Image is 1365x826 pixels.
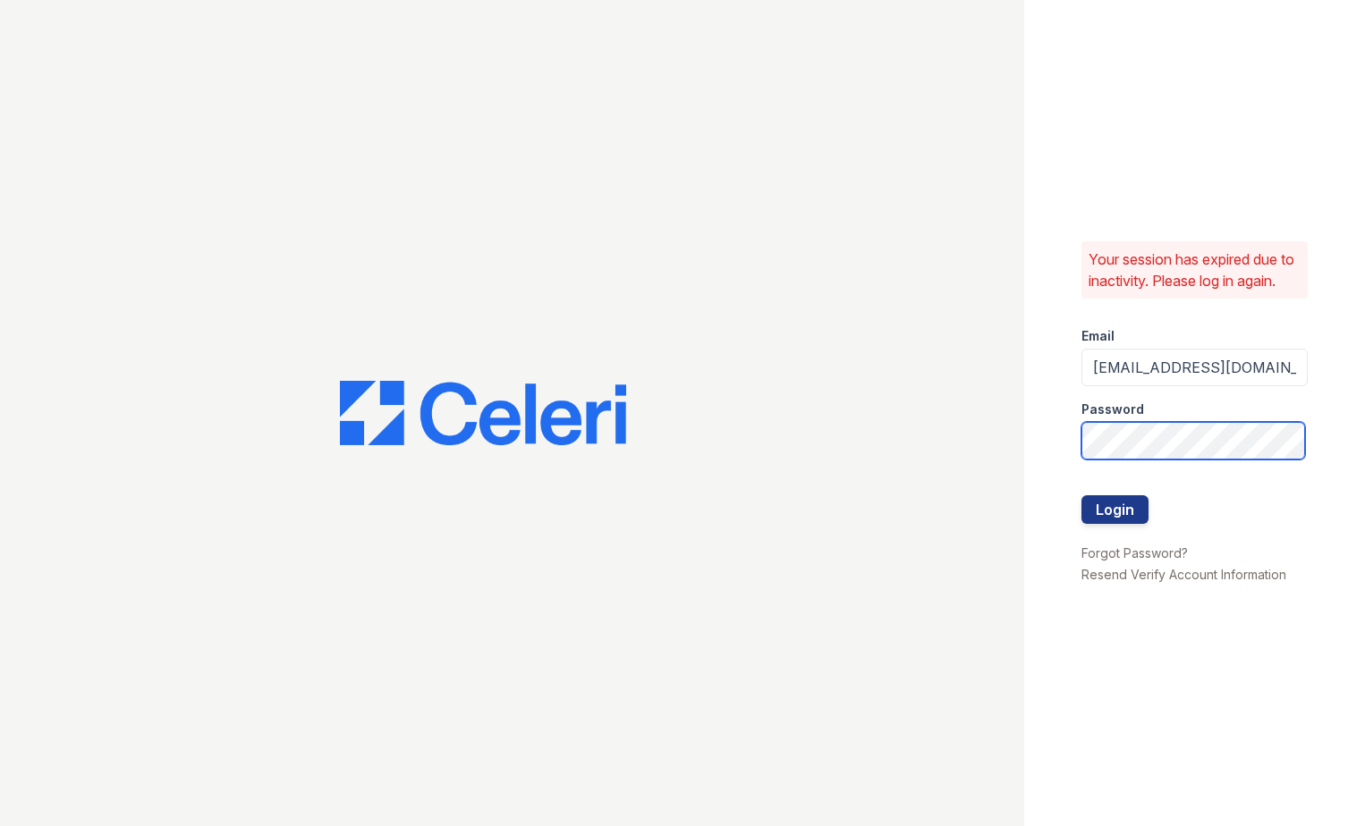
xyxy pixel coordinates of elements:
[1081,567,1286,582] a: Resend Verify Account Information
[1081,327,1115,345] label: Email
[1089,249,1301,291] p: Your session has expired due to inactivity. Please log in again.
[340,381,626,445] img: CE_Logo_Blue-a8612792a0a2168367f1c8372b55b34899dd931a85d93a1a3d3e32e68fde9ad4.png
[1081,400,1144,418] label: Password
[1081,545,1188,560] a: Forgot Password?
[1081,495,1149,524] button: Login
